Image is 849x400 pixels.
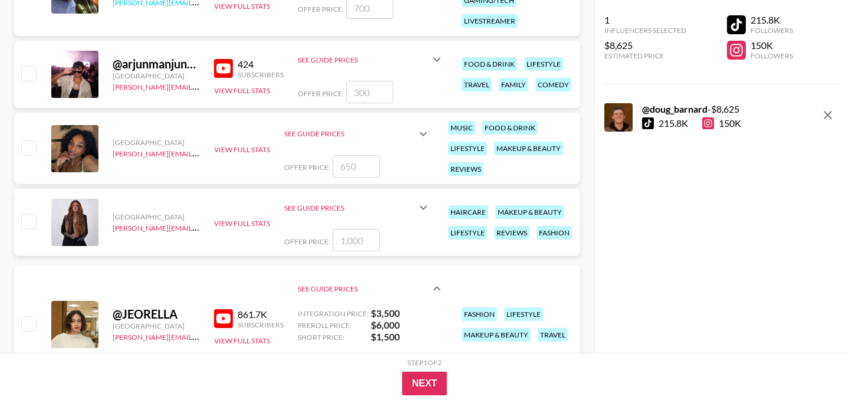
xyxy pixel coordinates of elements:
[448,142,487,155] div: lifestyle
[284,204,416,212] div: See Guide Prices
[448,162,483,176] div: reviews
[642,103,707,114] strong: @ doug_barnard
[298,284,430,293] div: See Guide Prices
[790,341,835,386] iframe: Drift Widget Chat Controller
[298,333,368,342] span: Short Price:
[751,14,793,26] div: 215.8K
[659,117,688,129] div: 215.8K
[524,57,563,71] div: lifestyle
[462,57,517,71] div: food & drink
[538,328,568,342] div: travel
[214,2,270,11] button: View Full Stats
[482,121,538,135] div: food & drink
[407,358,442,367] div: Step 1 of 2
[298,89,344,98] span: Offer Price:
[284,129,416,138] div: See Guide Prices
[284,120,430,148] div: See Guide Prices
[371,307,444,319] strong: $ 3,500
[462,307,497,321] div: fashion
[238,70,284,79] div: Subscribers
[371,319,444,331] strong: $ 6,000
[495,205,564,219] div: makeup & beauty
[113,330,287,342] a: [PERSON_NAME][EMAIL_ADDRESS][DOMAIN_NAME]
[113,307,200,322] div: @ JEORELLA
[298,45,444,74] div: See Guide Prices
[113,147,399,158] a: [PERSON_NAME][EMAIL_ADDRESS][PERSON_NAME][PERSON_NAME][DOMAIN_NAME]
[113,221,287,232] a: [PERSON_NAME][EMAIL_ADDRESS][DOMAIN_NAME]
[284,163,330,172] span: Offer Price:
[214,86,270,95] button: View Full Stats
[113,57,200,71] div: @ arjunmanjunath
[499,78,528,91] div: family
[371,331,444,343] strong: $ 1,500
[238,309,284,320] div: 861.7K
[284,237,330,246] span: Offer Price:
[702,117,741,129] div: 150K
[113,80,287,91] a: [PERSON_NAME][EMAIL_ADDRESS][DOMAIN_NAME]
[751,40,793,51] div: 150K
[214,219,270,228] button: View Full Stats
[535,78,571,91] div: comedy
[238,320,284,329] div: Subscribers
[604,14,686,26] div: 1
[284,194,430,222] div: See Guide Prices
[462,78,492,91] div: travel
[604,51,686,60] div: Estimated Price
[113,322,200,330] div: [GEOGRAPHIC_DATA]
[537,226,572,240] div: fashion
[346,81,393,103] input: 300
[113,212,200,221] div: [GEOGRAPHIC_DATA]
[333,155,380,178] input: 650
[298,270,444,307] div: See Guide Prices
[113,138,200,147] div: [GEOGRAPHIC_DATA]
[604,40,686,51] div: $8,625
[462,14,518,28] div: livestreamer
[298,55,430,64] div: See Guide Prices
[238,58,284,70] div: 424
[402,372,447,395] button: Next
[448,121,475,135] div: music
[214,59,233,78] img: YouTube
[113,71,200,80] div: [GEOGRAPHIC_DATA]
[298,5,344,14] span: Offer Price:
[494,226,529,240] div: reviews
[751,26,793,35] div: Followers
[448,205,488,219] div: haircare
[214,336,270,345] button: View Full Stats
[448,226,487,240] div: lifestyle
[214,309,233,328] img: YouTube
[333,229,380,251] input: 1,000
[298,309,368,318] span: Integration Price:
[751,51,793,60] div: Followers
[642,103,741,115] div: - $ 8,625
[462,328,531,342] div: makeup & beauty
[214,145,270,154] button: View Full Stats
[494,142,563,155] div: makeup & beauty
[504,307,543,321] div: lifestyle
[816,103,840,127] button: remove
[298,321,368,330] span: Preroll Price:
[604,26,686,35] div: Influencers Selected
